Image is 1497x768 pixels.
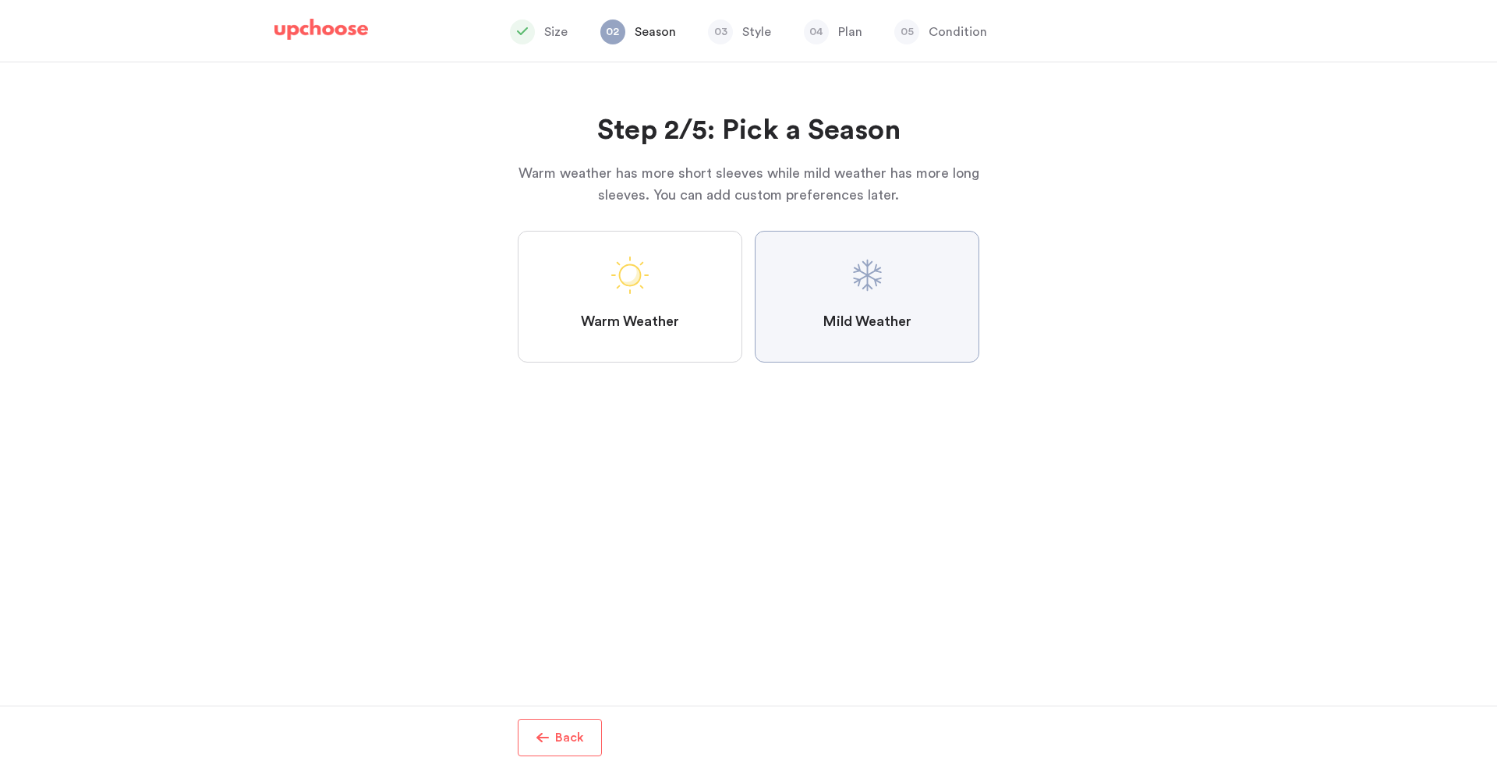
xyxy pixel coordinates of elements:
[838,23,862,41] p: Plan
[544,23,568,41] p: Size
[581,313,679,331] span: Warm Weather
[555,728,584,747] p: Back
[518,719,602,756] button: Back
[804,19,829,44] span: 04
[929,23,987,41] p: Condition
[274,19,368,41] img: UpChoose
[518,162,979,206] p: Warm weather has more short sleeves while mild weather has more long sleeves. You can add custom ...
[600,19,625,44] span: 02
[518,112,979,150] h2: Step 2/5: Pick a Season
[274,19,368,48] a: UpChoose
[635,23,676,41] p: Season
[708,19,733,44] span: 03
[742,23,771,41] p: Style
[823,313,911,331] span: Mild Weather
[894,19,919,44] span: 05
